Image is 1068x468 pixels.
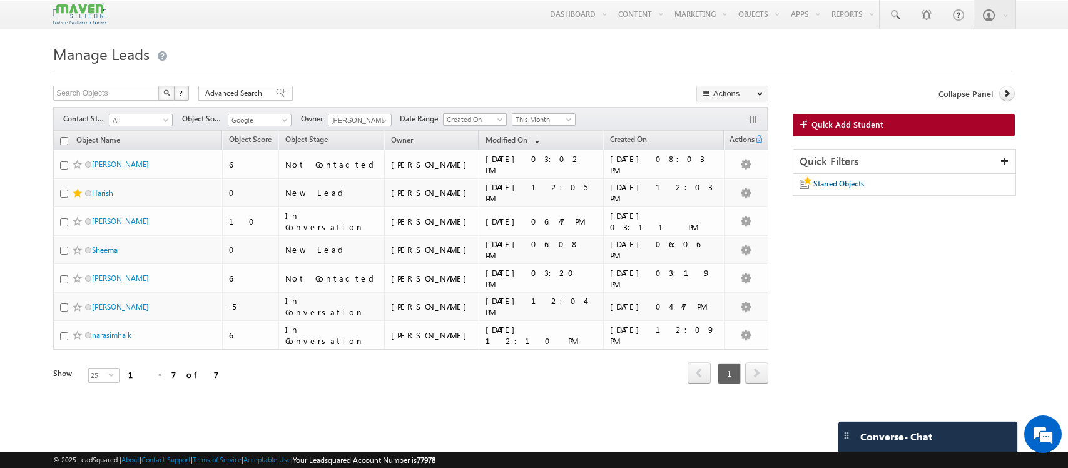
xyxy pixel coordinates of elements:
[92,160,149,169] a: [PERSON_NAME]
[718,363,741,384] span: 1
[179,88,185,98] span: ?
[89,369,109,382] span: 25
[391,301,473,312] div: [PERSON_NAME]
[174,86,189,101] button: ?
[391,244,473,255] div: [PERSON_NAME]
[610,301,718,312] div: [DATE] 04:47 PM
[60,137,68,145] input: Check all records
[228,114,288,126] span: Google
[486,295,598,318] div: [DATE] 12:04 PM
[391,273,473,284] div: [PERSON_NAME]
[92,216,149,226] a: [PERSON_NAME]
[53,454,435,466] span: © 2025 LeadSquared | | | | |
[285,210,379,233] div: In Conversation
[285,159,379,170] div: Not Contacted
[63,113,109,125] span: Contact Stage
[610,153,718,176] div: [DATE] 08:03 PM
[285,244,379,255] div: New Lead
[842,430,852,440] img: carter-drag
[229,159,273,170] div: 6
[391,330,473,341] div: [PERSON_NAME]
[486,324,598,347] div: [DATE] 12:10 PM
[301,113,328,125] span: Owner
[163,89,170,96] img: Search
[92,188,113,198] a: Harish
[328,114,392,126] input: Type to Search
[141,455,191,464] a: Contact Support
[486,216,598,227] div: [DATE] 06:47 PM
[512,113,576,126] a: This Month
[128,367,219,382] div: 1 - 7 of 7
[486,267,598,290] div: [DATE] 03:20 PM
[610,238,718,261] div: [DATE] 06:06 PM
[696,86,768,101] button: Actions
[486,238,598,261] div: [DATE] 06:08 PM
[417,455,435,465] span: 77978
[375,114,390,127] a: Show All Items
[205,88,266,99] span: Advanced Search
[512,114,572,125] span: This Month
[486,153,598,176] div: [DATE] 03:02 PM
[229,301,273,312] div: -5
[229,135,272,144] span: Object Score
[92,273,149,283] a: [PERSON_NAME]
[70,133,126,150] a: Object Name
[793,150,1015,174] div: Quick Filters
[688,364,711,384] a: prev
[813,179,864,188] span: Starred Objects
[243,455,291,464] a: Acceptable Use
[53,44,150,64] span: Manage Leads
[938,88,993,99] span: Collapse Panel
[53,368,78,379] div: Show
[391,216,473,227] div: [PERSON_NAME]
[860,431,932,442] span: Converse - Chat
[529,136,539,146] span: (sorted descending)
[745,364,768,384] a: next
[229,216,273,227] div: 10
[229,330,273,341] div: 6
[285,273,379,284] div: Not Contacted
[745,362,768,384] span: next
[400,113,443,125] span: Date Range
[285,135,328,144] span: Object Stage
[610,181,718,204] div: [DATE] 12:03 PM
[486,181,598,204] div: [DATE] 12:05 PM
[109,114,173,126] a: All
[610,324,718,347] div: [DATE] 12:09 PM
[285,295,379,318] div: In Conversation
[229,244,273,255] div: 0
[223,133,278,149] a: Object Score
[391,135,413,145] span: Owner
[293,455,435,465] span: Your Leadsquared Account Number is
[479,133,546,149] a: Modified On (sorted descending)
[604,133,653,149] a: Created On
[279,133,334,149] a: Object Stage
[688,362,711,384] span: prev
[285,187,379,198] div: New Lead
[443,113,507,126] a: Created On
[229,273,273,284] div: 6
[444,114,503,125] span: Created On
[610,135,647,144] span: Created On
[92,330,131,340] a: narasimha k
[228,114,292,126] a: Google
[391,187,473,198] div: [PERSON_NAME]
[92,245,118,255] a: Sheema
[121,455,140,464] a: About
[92,302,149,312] a: [PERSON_NAME]
[109,372,119,377] span: select
[610,210,718,233] div: [DATE] 03:11 PM
[193,455,242,464] a: Terms of Service
[793,114,1015,136] a: Quick Add Student
[229,187,273,198] div: 0
[53,3,106,25] img: Custom Logo
[285,324,379,347] div: In Conversation
[391,159,473,170] div: [PERSON_NAME]
[182,113,228,125] span: Object Source
[610,267,718,290] div: [DATE] 03:19 PM
[109,114,169,126] span: All
[811,119,883,130] span: Quick Add Student
[725,133,755,149] span: Actions
[486,135,527,145] span: Modified On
